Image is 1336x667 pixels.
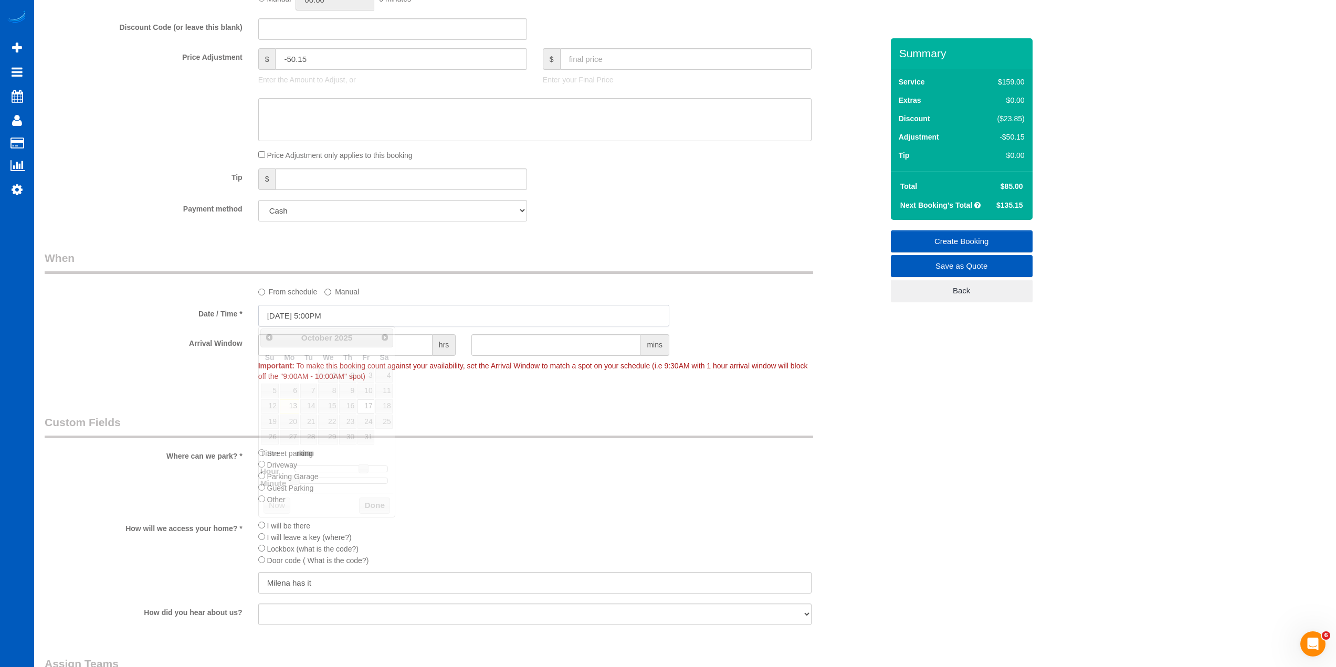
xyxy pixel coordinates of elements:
span: I will leave a key (where?) [267,533,352,542]
span: I will be there [267,522,310,530]
div: ($23.85) [975,113,1024,124]
span: $135.15 [996,201,1023,209]
input: Manual [324,289,331,295]
a: 5 [261,384,279,398]
div: $0.00 [975,95,1024,105]
p: Enter your Final Price [543,75,812,85]
a: 19 [261,415,279,429]
label: How did you hear about us? [37,604,250,618]
a: 23 [339,415,356,429]
h3: Summary [899,47,1027,59]
a: Next [377,330,392,345]
a: 15 [318,399,338,414]
button: Now [264,497,290,514]
a: 16 [339,399,356,414]
a: 27 [280,430,299,444]
a: 24 [357,415,374,429]
label: Arrival Window [37,334,250,348]
label: Tip [37,168,250,183]
label: Manual [324,283,359,297]
a: 10 [357,384,374,398]
label: How will we access your home? * [37,520,250,534]
label: Where can we park? * [37,447,250,461]
span: Prev [265,333,273,342]
a: 20 [280,415,299,429]
iframe: Intercom live chat [1300,631,1326,657]
span: $ [258,48,276,70]
span: $ [543,48,560,70]
span: Tuesday [304,353,313,362]
span: Door code ( What is the code?) [267,556,369,565]
label: Discount [899,113,930,124]
a: 7 [300,384,317,398]
a: 29 [318,430,338,444]
span: Thursday [343,353,352,362]
label: Date / Time * [37,305,250,319]
span: Monday [284,353,294,362]
div: -$50.15 [975,132,1024,142]
p: Enter the Amount to Adjust, or [258,75,527,85]
dt: Hour [260,465,279,479]
label: Tip [899,150,910,161]
span: $ [258,168,276,190]
span: October [301,333,332,342]
div: $0.00 [975,150,1024,161]
legend: When [45,250,813,274]
span: 2025 [334,333,352,342]
input: MM/DD/YYYY HH:MM [258,305,669,326]
div: $159.00 [975,77,1024,87]
span: Lockbox (what is the code?) [267,545,359,553]
a: 13 [280,399,299,414]
a: 11 [375,384,393,398]
label: Payment method [37,200,250,214]
span: Next [381,333,389,342]
a: 17 [357,399,374,414]
a: 18 [375,399,393,414]
span: Friday [362,353,370,362]
input: From schedule [258,289,265,295]
span: 6 [1322,631,1330,640]
label: Extras [899,95,921,105]
a: 21 [300,415,317,429]
a: Save as Quote [891,255,1033,277]
a: Back [891,280,1033,302]
button: Done [359,497,390,514]
span: Wednesday [323,353,334,362]
a: 12 [261,399,279,414]
input: final price [560,48,812,70]
a: 9 [339,384,356,398]
a: 1 [318,368,338,383]
a: 4 [375,368,393,383]
a: 22 [318,415,338,429]
img: Automaid Logo [6,10,27,25]
a: 6 [280,384,299,398]
span: hrs [433,334,456,356]
a: 30 [339,430,356,444]
span: Saturday [380,353,388,362]
a: 28 [300,430,317,444]
span: To make this booking count against your availability, set the Arrival Window to match a spot on y... [258,362,808,380]
dt: Minute [260,478,287,491]
a: 26 [261,430,279,444]
a: 14 [300,399,317,414]
label: Price Adjustment [37,48,250,62]
strong: Total [900,182,917,190]
a: 2 [339,368,356,383]
a: 25 [375,415,393,429]
span: mins [640,334,669,356]
legend: Custom Fields [45,415,813,438]
a: 8 [318,384,338,398]
a: Create Booking [891,230,1033,252]
span: Sunday [265,353,275,362]
strong: Next Booking's Total [900,201,973,209]
label: Service [899,77,925,87]
span: Price Adjustment only applies to this booking [267,151,413,160]
label: From schedule [258,283,318,297]
label: Discount Code (or leave this blank) [37,18,250,33]
label: Adjustment [899,132,939,142]
dt: Time [260,448,279,461]
a: 3 [357,368,374,383]
span: $85.00 [1001,182,1023,190]
a: 31 [357,430,374,444]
